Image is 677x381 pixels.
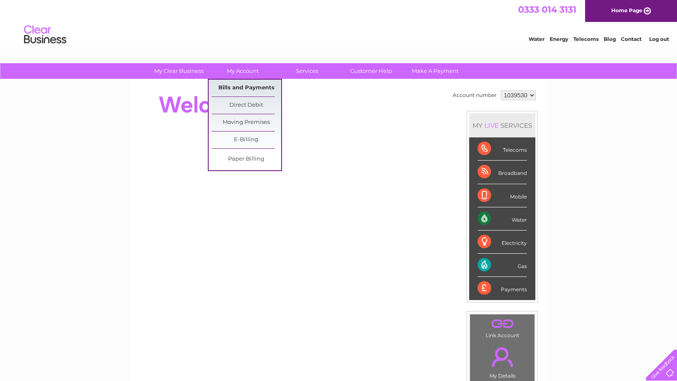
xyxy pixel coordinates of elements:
[208,63,278,79] a: My Account
[483,121,500,129] div: LIVE
[400,63,470,79] a: Make A Payment
[24,22,67,48] img: logo.png
[529,36,545,42] a: Water
[478,277,527,300] div: Payments
[272,63,342,79] a: Services
[573,36,599,42] a: Telecoms
[604,36,616,42] a: Blog
[550,36,568,42] a: Energy
[621,36,642,42] a: Contact
[336,63,406,79] a: Customer Help
[472,317,532,331] a: .
[478,231,527,254] div: Electricity
[212,80,281,97] a: Bills and Payments
[472,342,532,372] a: .
[518,4,576,15] a: 0333 014 3131
[212,114,281,131] a: Moving Premises
[140,5,538,41] div: Clear Business is a trading name of Verastar Limited (registered in [GEOGRAPHIC_DATA] No. 3667643...
[144,63,214,79] a: My Clear Business
[478,161,527,184] div: Broadband
[212,97,281,114] a: Direct Debit
[469,113,535,137] div: MY SERVICES
[649,36,669,42] a: Log out
[478,184,527,207] div: Mobile
[212,131,281,148] a: E-Billing
[470,314,535,341] td: Link Account
[478,207,527,231] div: Water
[478,254,527,277] div: Gas
[212,151,281,168] a: Paper Billing
[451,88,499,102] td: Account number
[478,137,527,161] div: Telecoms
